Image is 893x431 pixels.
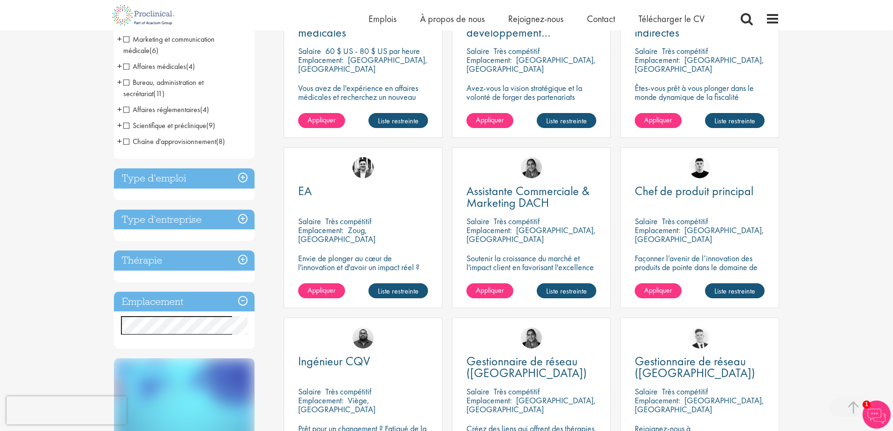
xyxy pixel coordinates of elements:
[494,386,540,397] font: Très compétitif
[298,353,370,369] font: Ingénieur CQV
[122,213,202,226] font: Type d'entreprise
[206,121,215,130] font: (9)
[123,105,209,114] span: Affaires réglementaires
[635,225,764,244] font: [GEOGRAPHIC_DATA], [GEOGRAPHIC_DATA]
[123,121,215,130] span: Scientifique et préclinique
[466,13,550,52] font: Responsable du développement commercial
[123,77,203,98] font: Bureau, administration et secrétariat
[865,401,868,408] font: 1
[420,13,485,25] font: À propos de nous
[298,54,428,74] font: [GEOGRAPHIC_DATA], [GEOGRAPHIC_DATA]
[537,283,596,298] a: Liste restreinte
[298,216,321,227] font: Salaire
[378,286,419,296] font: Liste restreinte
[587,13,615,25] a: Contact
[123,136,225,146] span: Chaîne d'approvisionnement
[689,157,710,178] img: Patrick Mélodie
[123,34,215,55] span: Marketing et communication médicale
[368,113,428,128] a: Liste restreinte
[133,136,216,146] font: Chaîne d'approvisionnement
[123,61,195,71] span: Affaires médicales
[298,45,321,56] font: Salaire
[635,113,682,128] a: Appliquer
[122,172,186,184] font: Type d'emploi
[114,168,255,189] div: Type d'emploi
[466,45,489,56] font: Salaire
[325,386,371,397] font: Très compétitif
[353,327,374,348] img: Ashley Bennett
[521,327,542,348] img: Anjali Parbhu
[662,216,708,227] font: Très compétitif
[466,395,512,406] font: Emplacement:
[298,54,344,65] font: Emplacement:
[353,157,374,178] a: Edward Little
[325,216,371,227] font: Très compétitif
[298,15,428,38] a: Opérations des affaires médicales
[186,61,195,71] font: (4)
[466,353,587,381] font: Gestionnaire de réseau ([GEOGRAPHIC_DATA])
[537,113,596,128] a: Liste restreinte
[494,45,540,56] font: Très compétitif
[508,13,563,25] a: Rejoignez-nous
[635,395,680,406] font: Emplacement:
[644,115,672,125] font: Appliquer
[635,353,755,381] font: Gestionnaire de réseau ([GEOGRAPHIC_DATA])
[298,355,428,367] a: Ingénieur CQV
[466,395,596,415] font: [GEOGRAPHIC_DATA], [GEOGRAPHIC_DATA]
[466,216,489,227] font: Salaire
[705,283,765,298] a: Liste restreinte
[150,45,158,55] font: (6)
[635,45,658,56] font: Salaire
[153,89,165,98] font: (11)
[466,355,596,379] a: Gestionnaire de réseau ([GEOGRAPHIC_DATA])
[298,386,321,397] font: Salaire
[378,116,419,126] font: Liste restreinte
[7,396,127,424] iframe: reCAPTCHA
[466,183,590,211] font: Assistante Commerciale & Marketing DACH
[635,185,765,197] a: Chef de produit principal
[635,283,682,298] a: Appliquer
[308,285,336,295] font: Appliquer
[466,185,596,209] a: Assistante Commerciale & Marketing DACH
[705,113,765,128] a: Liste restreinte
[466,283,513,298] a: Appliquer
[644,285,672,295] font: Appliquer
[714,286,755,296] font: Liste restreinte
[635,54,680,65] font: Emplacement:
[466,225,596,244] font: [GEOGRAPHIC_DATA], [GEOGRAPHIC_DATA]
[133,61,186,71] font: Affaires médicales
[466,54,512,65] font: Emplacement:
[114,250,255,271] div: Thérapie
[638,13,705,25] a: Télécharger le CV
[689,327,710,348] img: Nicolas Daniel
[298,183,312,199] font: EA
[298,185,428,197] a: EA
[298,395,375,415] font: Viège, [GEOGRAPHIC_DATA]
[298,395,344,406] font: Emplacement:
[466,15,596,38] a: Responsable du développement commercial
[122,295,183,308] font: Emplacement
[521,157,542,178] img: Anjali Parbhu
[133,121,206,130] font: Scientifique et préclinique
[635,355,765,379] a: Gestionnaire de réseau ([GEOGRAPHIC_DATA])
[635,395,764,415] font: [GEOGRAPHIC_DATA], [GEOGRAPHIC_DATA]
[494,216,540,227] font: Très compétitif
[635,54,764,74] font: [GEOGRAPHIC_DATA], [GEOGRAPHIC_DATA]
[466,113,513,128] a: Appliquer
[325,45,420,56] font: 60 $ US - 80 $ US par heure
[635,225,680,235] font: Emplacement:
[662,45,708,56] font: Très compétitif
[368,13,397,25] a: Emplois
[114,210,255,230] div: Type d'entreprise
[122,254,162,266] font: Thérapie
[546,286,587,296] font: Liste restreinte
[308,115,336,125] font: Appliquer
